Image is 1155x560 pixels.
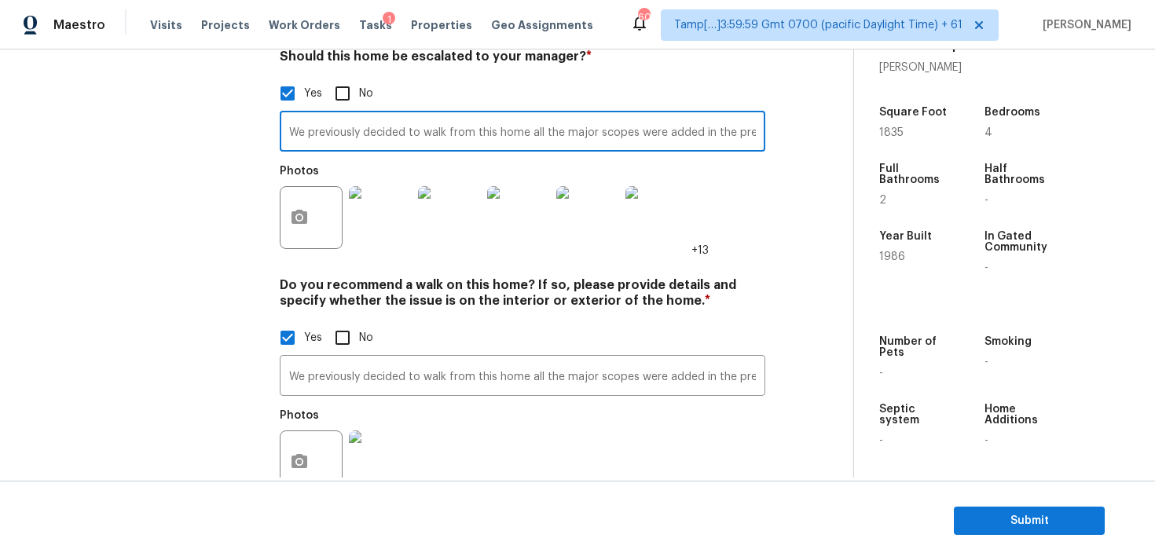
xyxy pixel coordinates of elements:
[879,404,954,426] h5: Septic system
[879,368,883,379] span: -
[879,60,1009,75] div: [PERSON_NAME]
[984,357,988,368] span: -
[879,107,947,118] h5: Square Foot
[879,435,883,446] span: -
[879,195,886,206] span: 2
[954,507,1105,536] button: Submit
[269,17,340,33] span: Work Orders
[1036,17,1131,33] span: [PERSON_NAME]
[966,511,1092,531] span: Submit
[53,17,105,33] span: Maestro
[879,163,954,185] h5: Full Bathrooms
[280,166,319,177] h5: Photos
[879,251,905,262] span: 1986
[984,336,1032,347] h5: Smoking
[984,107,1040,118] h5: Bedrooms
[304,330,322,346] span: Yes
[383,12,395,27] div: 1
[879,231,932,242] h5: Year Built
[280,359,765,396] input: Enter the comment
[638,9,649,25] div: 606
[879,127,904,138] span: 1835
[984,127,992,138] span: 4
[984,163,1059,185] h5: Half Bathrooms
[150,17,182,33] span: Visits
[280,49,765,71] h4: Should this home be escalated to your manager?
[984,195,988,206] span: -
[491,17,593,33] span: Geo Assignments
[280,277,765,315] h4: Do you recommend a walk on this home? If so, please provide details and specify whether the issue...
[984,404,1059,426] h5: Home Additions
[691,243,709,258] span: +13
[280,410,319,421] h5: Photos
[201,17,250,33] span: Projects
[984,231,1059,253] h5: In Gated Community
[411,17,472,33] span: Properties
[304,86,322,102] span: Yes
[280,115,765,152] input: Enter the comment
[674,17,962,33] span: Tamp[…]3:59:59 Gmt 0700 (pacific Daylight Time) + 61
[984,262,988,273] span: -
[984,435,988,446] span: -
[359,86,373,102] span: No
[359,20,392,31] span: Tasks
[879,336,954,358] h5: Number of Pets
[359,330,373,346] span: No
